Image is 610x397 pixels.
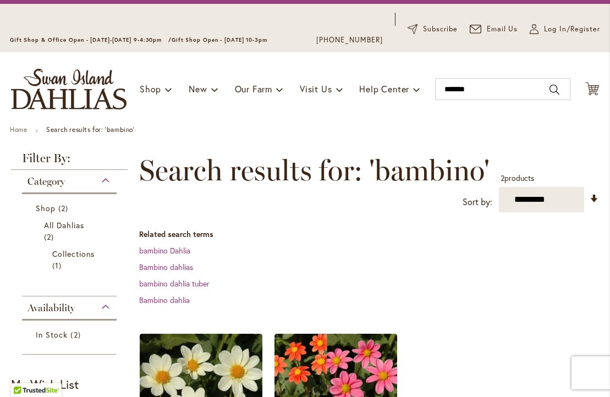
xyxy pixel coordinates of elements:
span: 2 [70,329,83,340]
a: bambino dahlia tuber [139,278,210,289]
strong: Search results for: 'bambino' [46,125,134,134]
span: Shop [36,203,56,213]
span: Gift Shop & Office Open - [DATE]-[DATE] 9-4:30pm / [10,36,172,43]
a: Email Us [470,24,518,35]
a: bambino Dahlia [139,245,190,256]
a: Bambino dahlia [139,295,190,305]
span: Email Us [487,24,518,35]
a: Log In/Register [530,24,600,35]
span: New [189,83,207,95]
strong: Filter By: [11,152,128,170]
strong: My Wish List [11,376,79,392]
span: Availability [28,302,75,314]
span: 2 [501,173,504,183]
span: In Stock [36,329,68,340]
a: Home [10,125,27,134]
a: All Dahlias [44,219,97,242]
span: Our Farm [235,83,272,95]
a: Bambino dahlias [139,262,193,272]
a: [PHONE_NUMBER] [316,35,383,46]
span: Subscribe [423,24,458,35]
a: Collections [52,248,89,271]
span: Search results for: 'bambino' [139,154,490,187]
span: Log In/Register [544,24,600,35]
a: Subscribe [408,24,458,35]
dt: Related search terms [139,229,599,240]
iframe: Launch Accessibility Center [8,358,39,389]
a: In Stock 2 [36,329,106,340]
span: 1 [52,260,64,271]
span: Collections [52,249,95,259]
span: Gift Shop Open - [DATE] 10-3pm [172,36,267,43]
span: Category [28,175,65,188]
p: products [501,169,534,187]
span: 2 [44,231,57,242]
a: store logo [11,69,127,109]
a: Shop [36,202,106,214]
span: Shop [140,83,161,95]
span: All Dahlias [44,220,85,230]
label: Sort by: [463,192,492,212]
span: Help Center [359,83,409,95]
span: Visit Us [300,83,332,95]
span: 2 [58,202,71,214]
